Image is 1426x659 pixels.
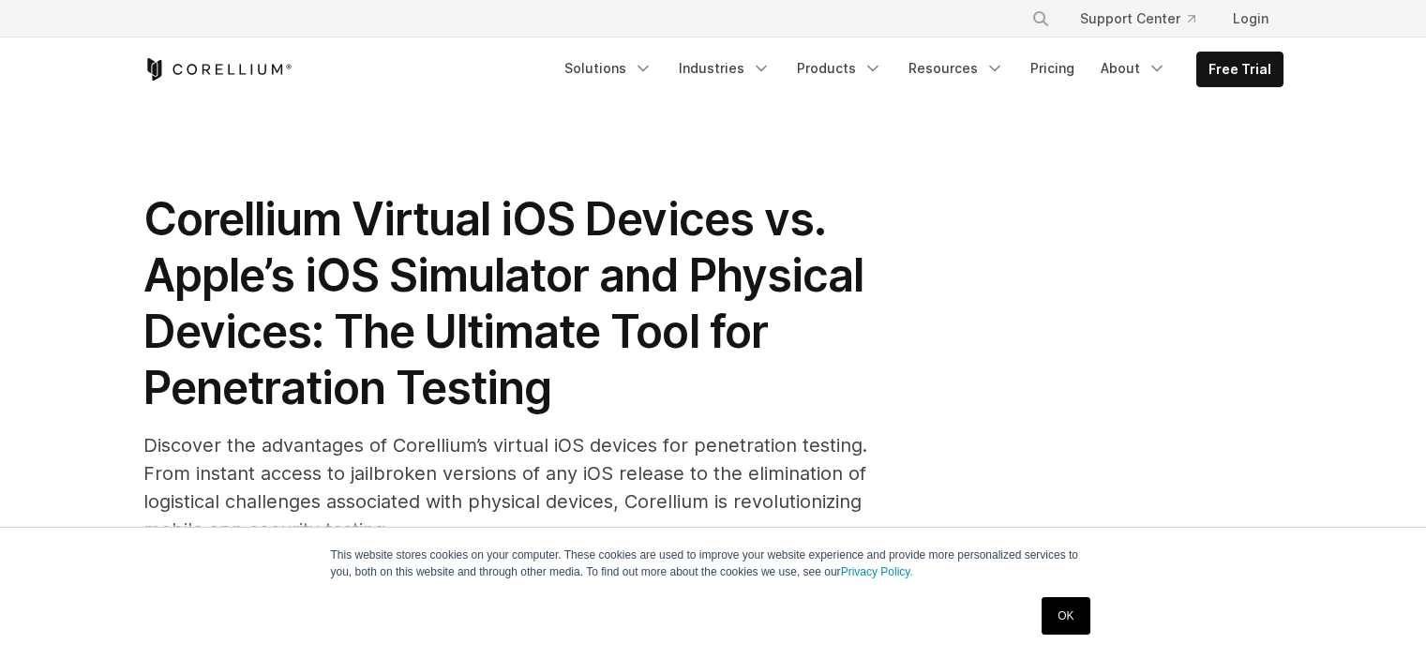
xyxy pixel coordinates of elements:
div: Navigation Menu [553,52,1283,87]
a: Privacy Policy. [841,565,913,578]
a: Industries [668,52,782,85]
span: Discover the advantages of Corellium’s virtual iOS devices for penetration testing. From instant ... [143,434,867,541]
a: Free Trial [1197,52,1283,86]
a: Solutions [553,52,664,85]
a: OK [1042,597,1089,635]
div: Navigation Menu [1009,2,1283,36]
p: This website stores cookies on your computer. These cookies are used to improve your website expe... [331,547,1096,580]
a: Resources [897,52,1015,85]
a: Products [786,52,893,85]
a: About [1089,52,1178,85]
button: Search [1024,2,1058,36]
span: Corellium Virtual iOS Devices vs. Apple’s iOS Simulator and Physical Devices: The Ultimate Tool f... [143,191,863,415]
a: Corellium Home [143,58,293,81]
a: Pricing [1019,52,1086,85]
a: Support Center [1065,2,1210,36]
a: Login [1218,2,1283,36]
